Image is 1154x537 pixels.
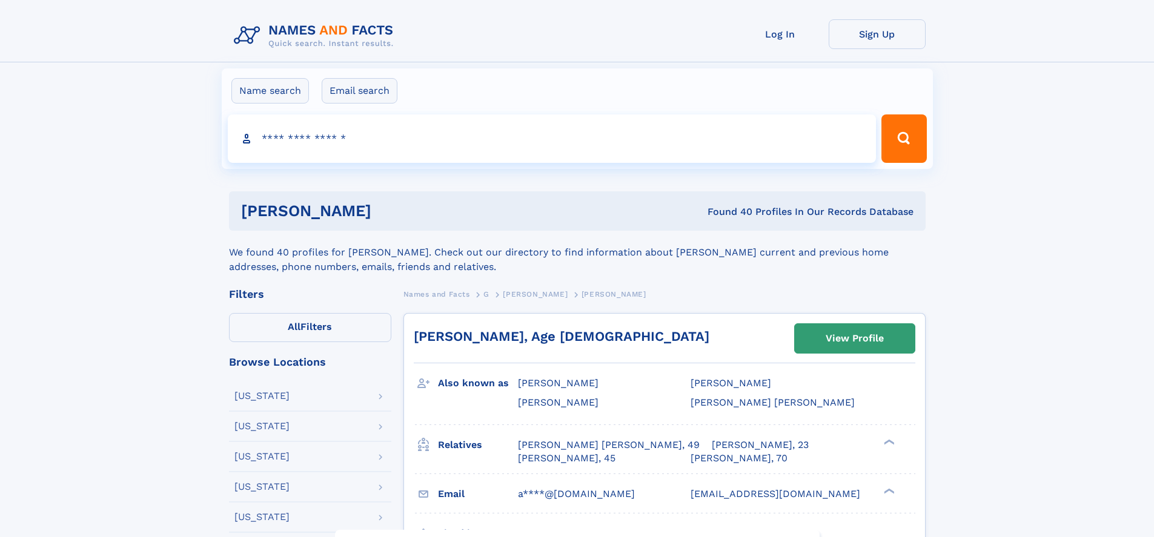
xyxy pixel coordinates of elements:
a: G [483,286,489,301]
label: Name search [231,78,309,104]
h3: Also known as [438,373,518,394]
label: Filters [229,313,391,342]
div: [US_STATE] [234,452,290,461]
a: [PERSON_NAME], Age [DEMOGRAPHIC_DATA] [414,329,709,344]
span: [PERSON_NAME] [691,377,771,389]
div: ❯ [881,487,895,495]
img: Logo Names and Facts [229,19,403,52]
div: [US_STATE] [234,421,290,431]
div: [US_STATE] [234,482,290,492]
h3: Relatives [438,435,518,455]
a: [PERSON_NAME], 45 [518,452,615,465]
button: Search Button [881,114,926,163]
div: [US_STATE] [234,391,290,401]
input: search input [228,114,877,163]
div: View Profile [826,325,884,352]
span: [PERSON_NAME] [503,290,568,298]
div: Filters [229,289,391,300]
a: [PERSON_NAME], 23 [712,438,809,452]
span: [PERSON_NAME] [518,377,599,389]
div: ❯ [881,438,895,446]
span: [PERSON_NAME] [518,397,599,408]
a: [PERSON_NAME] [PERSON_NAME], 49 [518,438,700,452]
a: View Profile [795,324,915,353]
span: [PERSON_NAME] [582,290,646,298]
h3: Email [438,484,518,504]
h1: [PERSON_NAME] [241,203,540,219]
a: [PERSON_NAME], 70 [691,452,788,465]
a: [PERSON_NAME] [503,286,568,301]
a: Log In [732,19,829,49]
span: [PERSON_NAME] [PERSON_NAME] [691,397,855,408]
div: We found 40 profiles for [PERSON_NAME]. Check out our directory to find information about [PERSON... [229,231,926,274]
div: Found 40 Profiles In Our Records Database [539,205,914,219]
div: Browse Locations [229,357,391,367]
span: G [483,290,489,298]
span: [EMAIL_ADDRESS][DOMAIN_NAME] [691,488,860,499]
a: Sign Up [829,19,926,49]
span: All [288,321,300,332]
label: Email search [322,78,397,104]
div: [US_STATE] [234,512,290,522]
a: Names and Facts [403,286,470,301]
